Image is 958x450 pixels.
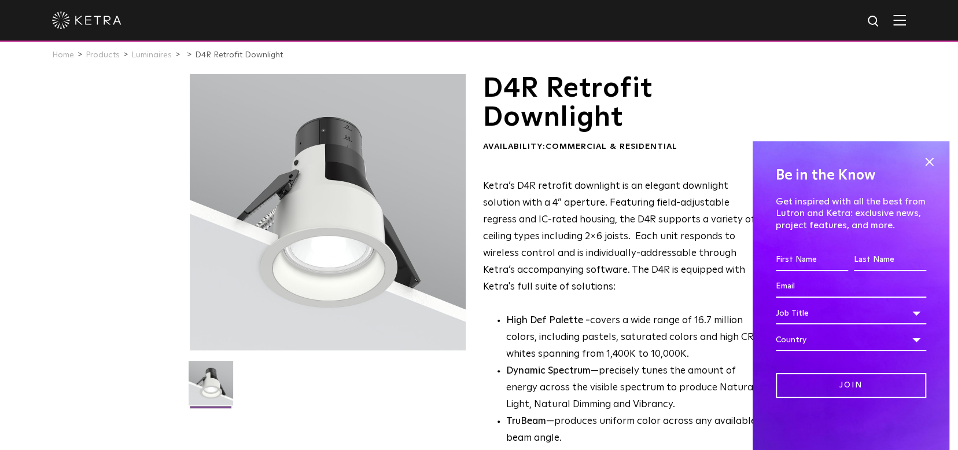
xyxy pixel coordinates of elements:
[86,51,120,59] a: Products
[506,316,590,325] strong: High Def Palette -
[483,141,765,153] div: Availability:
[867,14,881,29] img: search icon
[506,366,591,376] strong: Dynamic Spectrum
[776,373,926,398] input: Join
[776,329,926,351] div: Country
[893,14,906,25] img: Hamburger%20Nav.svg
[195,51,283,59] a: D4R Retrofit Downlight
[506,313,765,363] p: covers a wide range of 16.7 million colors, including pastels, saturated colors and high CRI whit...
[506,414,765,447] li: —produces uniform color across any available beam angle.
[776,302,926,324] div: Job Title
[546,142,677,151] span: Commercial & Residential
[854,249,926,271] input: Last Name
[52,51,74,59] a: Home
[483,74,765,133] h1: D4R Retrofit Downlight
[776,276,926,298] input: Email
[776,164,926,186] h4: Be in the Know
[506,363,765,414] li: —precisely tunes the amount of energy across the visible spectrum to produce Natural Light, Natur...
[506,416,546,426] strong: TruBeam
[483,178,765,295] p: Ketra’s D4R retrofit downlight is an elegant downlight solution with a 4” aperture. Featuring fie...
[52,12,121,29] img: ketra-logo-2019-white
[776,195,926,231] p: Get inspired with all the best from Lutron and Ketra: exclusive news, project features, and more.
[131,51,172,59] a: Luminaires
[776,249,848,271] input: First Name
[189,361,233,414] img: D4R Retrofit Downlight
